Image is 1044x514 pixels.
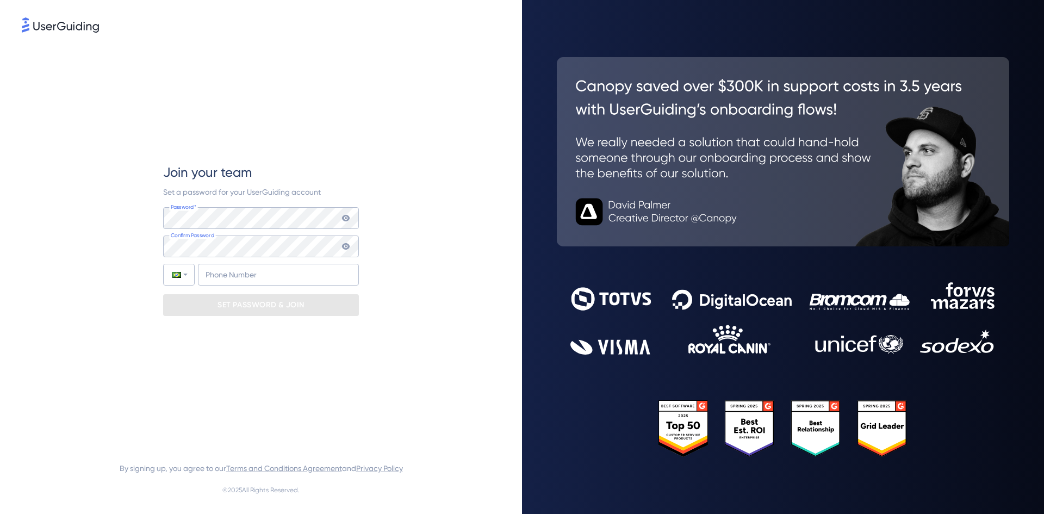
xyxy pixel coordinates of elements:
[198,264,359,286] input: Phone Number
[217,296,304,314] p: SET PASSWORD & JOIN
[658,400,908,457] img: 25303e33045975176eb484905ab012ff.svg
[163,164,252,181] span: Join your team
[120,462,403,475] span: By signing up, you agree to our and
[557,57,1009,246] img: 26c0aa7c25a843aed4baddd2b5e0fa68.svg
[570,282,996,355] img: 9302ce2ac39453076f5bc0f2f2ca889b.svg
[163,188,321,196] span: Set a password for your UserGuiding account
[356,464,403,473] a: Privacy Policy
[164,264,194,285] div: Brazil: + 55
[22,17,99,33] img: 8faab4ba6bc7696a72372aa768b0286c.svg
[226,464,342,473] a: Terms and Conditions Agreement
[222,484,300,497] span: © 2025 All Rights Reserved.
